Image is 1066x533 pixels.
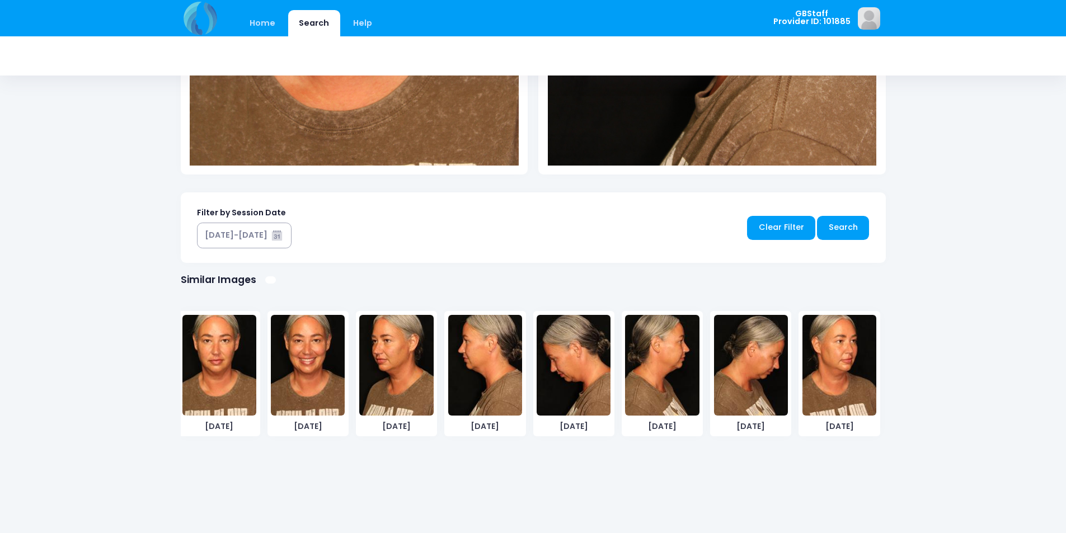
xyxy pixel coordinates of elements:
span: [DATE] [537,421,611,432]
a: Search [288,10,340,36]
div: [DATE]-[DATE] [205,229,267,241]
img: image [182,315,256,416]
a: Home [239,10,287,36]
img: image [802,315,876,416]
span: [DATE] [359,421,433,432]
span: GBStaff Provider ID: 101885 [773,10,851,26]
a: Help [342,10,383,36]
img: image [537,315,611,416]
img: image [714,315,788,416]
img: image [858,7,880,30]
img: image [448,315,522,416]
img: image [359,315,433,416]
span: [DATE] [625,421,699,432]
a: Search [817,216,869,240]
img: image [271,315,345,416]
span: [DATE] [182,421,256,432]
span: [DATE] [802,421,876,432]
img: image [625,315,699,416]
span: [DATE] [448,421,522,432]
label: Filter by Session Date [197,207,286,219]
span: [DATE] [714,421,788,432]
h1: Similar Images [181,274,256,286]
span: [DATE] [271,421,345,432]
a: Clear Filter [747,216,815,240]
